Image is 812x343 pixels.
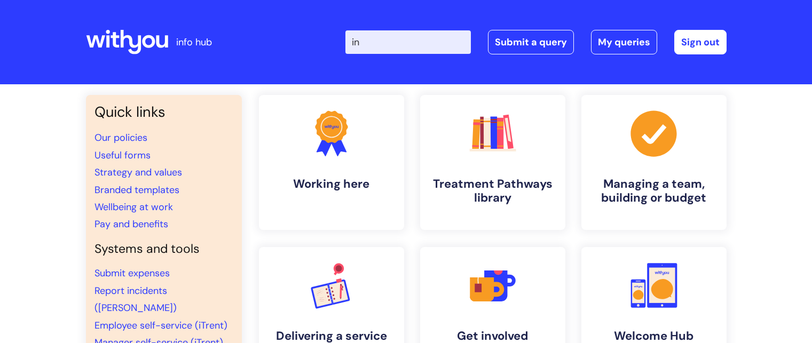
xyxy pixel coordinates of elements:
[259,95,404,230] a: Working here
[345,30,471,54] input: Search
[94,284,177,314] a: Report incidents ([PERSON_NAME])
[581,95,727,230] a: Managing a team, building or budget
[94,131,147,144] a: Our policies
[94,166,182,179] a: Strategy and values
[94,242,233,257] h4: Systems and tools
[94,103,233,121] h3: Quick links
[674,30,727,54] a: Sign out
[94,218,168,230] a: Pay and benefits
[429,329,557,343] h4: Get involved
[267,177,396,191] h4: Working here
[267,329,396,343] h4: Delivering a service
[591,30,657,54] a: My queries
[176,34,212,51] p: info hub
[429,177,557,205] h4: Treatment Pathways library
[94,149,151,162] a: Useful forms
[94,201,173,213] a: Wellbeing at work
[488,30,574,54] a: Submit a query
[420,95,565,230] a: Treatment Pathways library
[94,267,170,280] a: Submit expenses
[590,329,718,343] h4: Welcome Hub
[345,30,727,54] div: | -
[94,184,179,196] a: Branded templates
[590,177,718,205] h4: Managing a team, building or budget
[94,319,227,332] a: Employee self-service (iTrent)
